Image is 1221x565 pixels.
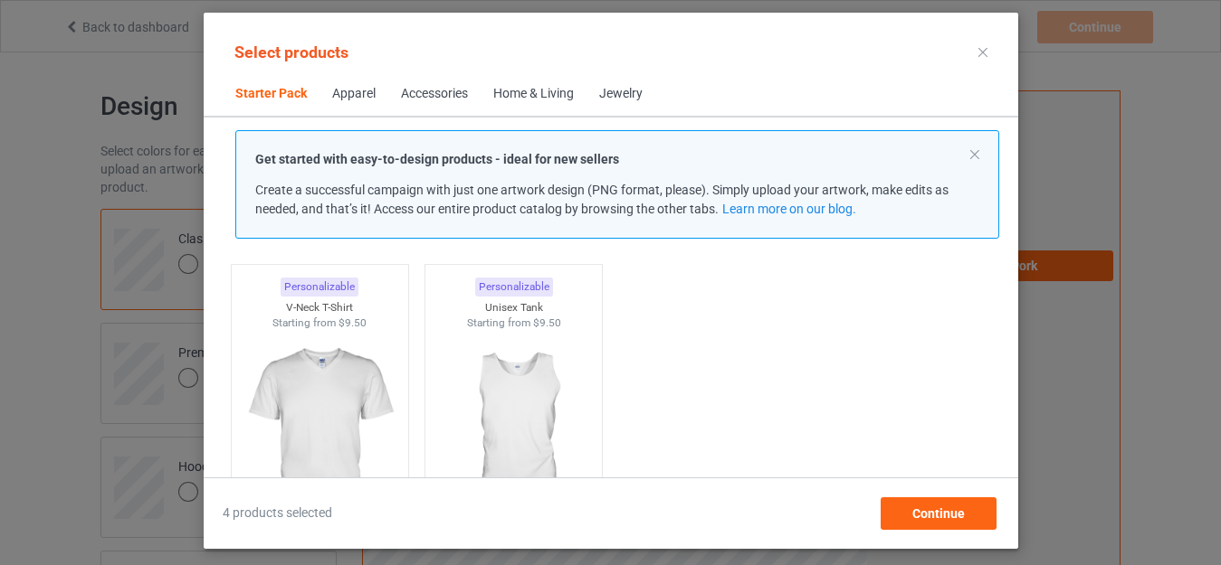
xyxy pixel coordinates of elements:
[493,85,574,103] div: Home & Living
[223,504,332,523] span: 4 products selected
[234,42,348,61] span: Select products
[255,152,619,166] strong: Get started with easy-to-design products - ideal for new sellers
[425,300,602,315] div: Unisex Tank
[474,278,552,297] div: Personalizable
[911,506,964,521] span: Continue
[223,72,320,116] span: Starter Pack
[231,300,407,315] div: V-Neck T-Shirt
[255,183,949,216] span: Create a successful campaign with just one artwork design (PNG format, please). Simply upload you...
[721,202,855,216] a: Learn more on our blog.
[339,316,367,329] span: $9.50
[532,316,560,329] span: $9.50
[332,85,376,103] div: Apparel
[425,315,602,331] div: Starting from
[880,497,996,530] div: Continue
[433,330,595,532] img: regular.jpg
[231,315,407,331] div: Starting from
[238,330,400,532] img: regular.jpg
[281,278,358,297] div: Personalizable
[401,85,468,103] div: Accessories
[599,85,643,103] div: Jewelry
